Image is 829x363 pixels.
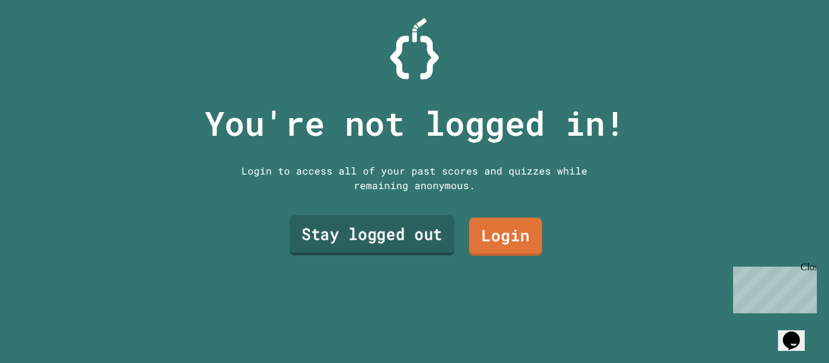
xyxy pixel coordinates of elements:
p: You're not logged in! [205,98,625,148]
iframe: chat widget [778,315,817,351]
img: Logo.svg [390,18,439,79]
a: Login [469,218,542,256]
div: Chat with us now!Close [5,5,84,77]
iframe: chat widget [728,262,817,313]
div: Login to access all of your past scores and quizzes while remaining anonymous. [232,164,597,193]
a: Stay logged out [289,215,454,255]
